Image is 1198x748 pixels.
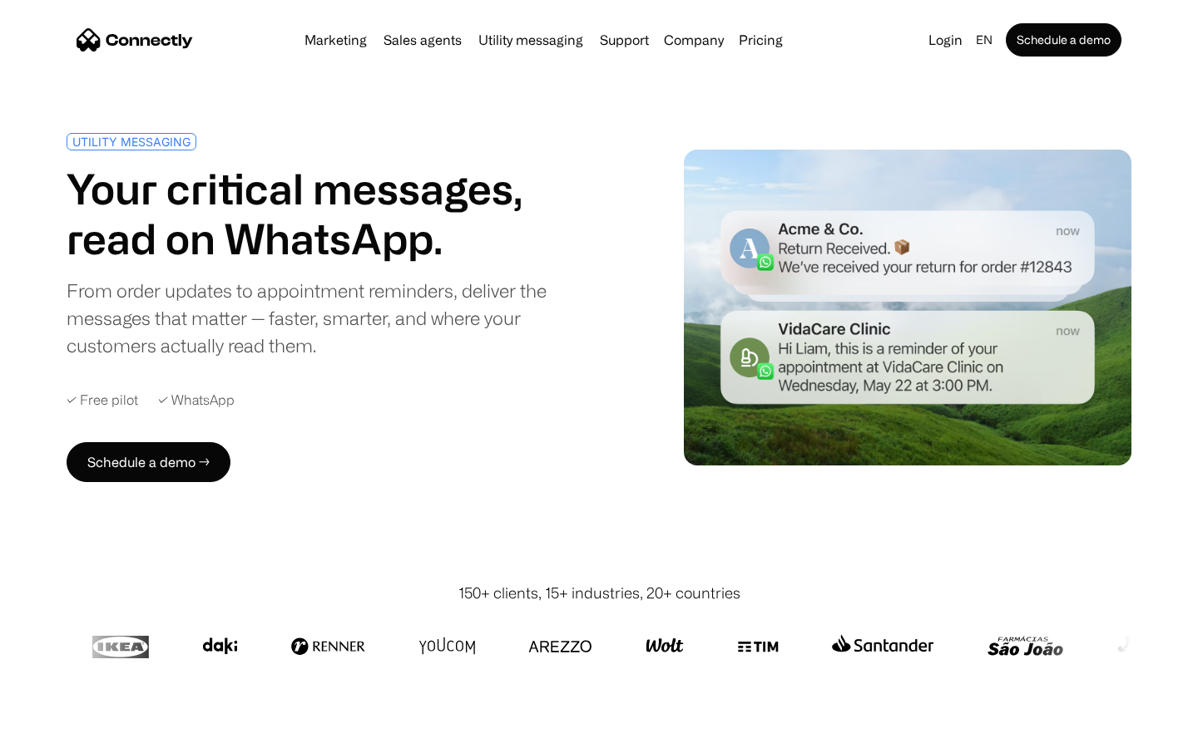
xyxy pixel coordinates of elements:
div: From order updates to appointment reminders, deliver the messages that matter — faster, smarter, ... [67,277,592,359]
div: en [976,28,993,52]
a: Pricing [732,33,790,47]
a: Utility messaging [472,33,590,47]
div: Company [664,28,724,52]
div: Company [659,28,729,52]
aside: Language selected: English [17,717,100,742]
a: Sales agents [377,33,468,47]
a: Login [922,28,969,52]
a: Support [593,33,656,47]
div: ✓ WhatsApp [158,392,235,408]
a: Marketing [298,33,374,47]
div: UTILITY MESSAGING [72,135,191,148]
ul: Language list [33,719,100,742]
a: Schedule a demo → [67,442,230,482]
div: en [969,28,1002,52]
div: ✓ Free pilot [67,392,138,408]
a: home [77,27,193,52]
a: Schedule a demo [1006,23,1121,57]
h1: Your critical messages, read on WhatsApp. [67,164,592,263]
div: 150+ clients, 15+ industries, 20+ countries [458,582,740,604]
